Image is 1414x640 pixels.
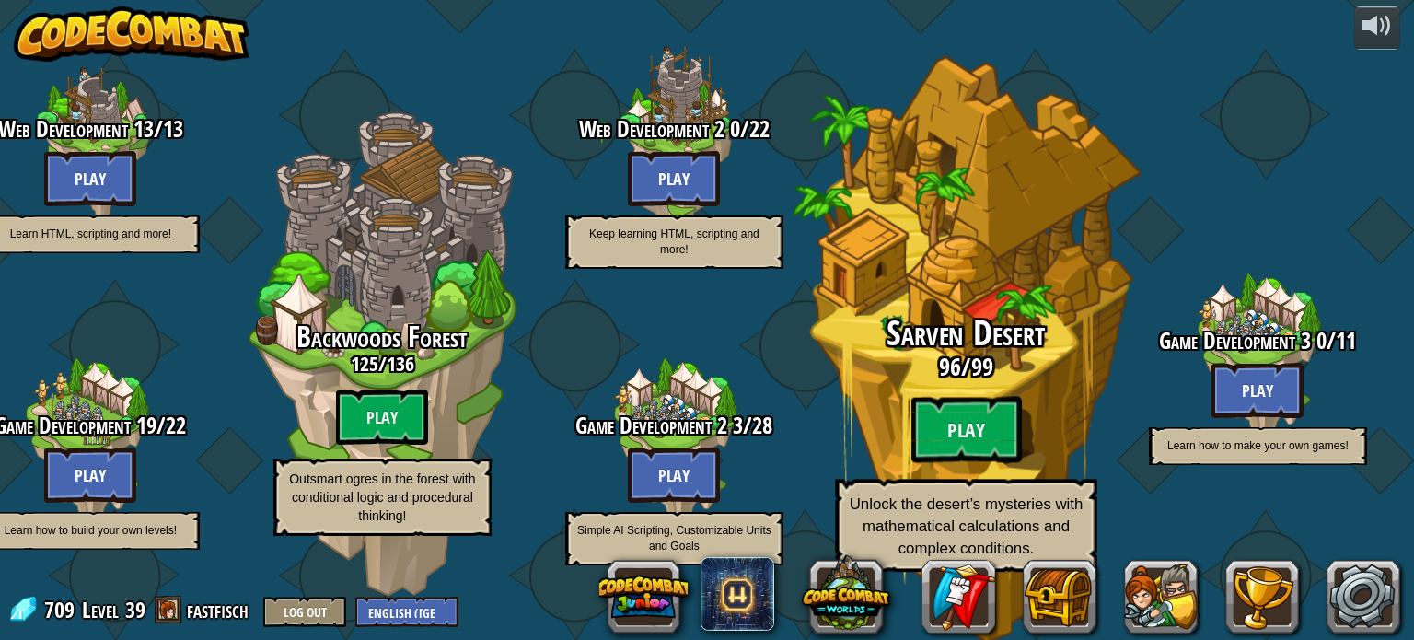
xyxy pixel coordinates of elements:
[289,471,475,523] span: Outsmart ogres in the forest with conditional logic and procedural thinking!
[1112,212,1404,504] div: Complete previous world to unlock
[296,317,468,356] span: Backwoods Forest
[82,595,119,625] span: Level
[163,113,183,145] span: 13
[44,448,136,503] btn: Play
[589,227,759,256] span: Keep learning HTML, scripting and more!
[1311,325,1327,356] span: 0
[752,410,772,441] span: 28
[575,410,727,441] span: Game Development 2
[577,524,771,553] span: Simple AI Scripting, Customizable Units and Goals
[727,410,743,441] span: 3
[628,151,720,206] btn: Play
[1112,329,1404,354] h3: /
[44,595,80,624] span: 709
[628,448,720,503] btn: Play
[910,397,1021,463] btn: Play
[263,597,346,627] button: Log Out
[850,495,1084,557] span: Unlock the desert’s mysteries with mathematical calculations and complex conditions.
[5,524,177,537] span: Learn how to build your own levels!
[1336,325,1356,356] span: 11
[528,413,820,438] h3: /
[166,410,186,441] span: 22
[1159,325,1311,356] span: Game Development 3
[887,309,1046,357] span: Sarven Desert
[1211,363,1304,418] btn: Play
[14,6,249,62] img: CodeCombat - Learn how to code by playing a game
[237,353,528,375] h3: /
[939,350,961,383] span: 96
[44,151,136,206] btn: Play
[10,227,171,240] span: Learn HTML, scripting and more!
[128,113,154,145] span: 13
[791,354,1141,380] h3: /
[131,410,156,441] span: 19
[579,113,724,145] span: Web Development 2
[387,350,414,378] span: 136
[528,117,820,142] h3: /
[724,113,740,145] span: 0
[187,595,254,624] a: fastfisch
[1167,439,1349,452] span: Learn how to make your own games!
[749,113,770,145] span: 22
[336,390,428,445] btn: Play
[971,350,993,383] span: 99
[1354,6,1400,50] button: Adjust volume
[351,350,378,378] span: 125
[125,595,145,624] span: 39
[528,297,820,588] div: Complete previous world to unlock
